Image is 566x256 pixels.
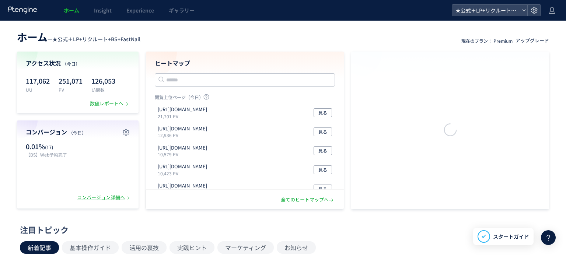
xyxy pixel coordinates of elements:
[277,241,316,254] button: お知らせ
[20,224,542,235] div: 注目トピック
[453,5,519,16] span: ★公式＋LP+リクルート+BS+FastNail
[516,37,549,44] div: アップグレード
[59,87,83,93] p: PV
[90,100,130,107] div: 数値レポートへ
[26,59,130,67] h4: アクセス状況
[94,7,112,14] span: Insight
[64,7,79,14] span: ホーム
[26,75,50,87] p: 117,062
[217,241,274,254] button: マーケティング
[493,233,529,241] span: スタートガイド
[59,75,83,87] p: 251,071
[461,38,513,44] p: 現在のプラン： Premium
[26,87,50,93] p: UU
[91,87,115,93] p: 訪問数
[20,241,59,254] button: 新着記事
[91,75,115,87] p: 126,053
[17,29,48,44] span: ホーム
[62,60,80,67] span: （今日）
[122,241,167,254] button: 活用の裏技
[169,7,195,14] span: ギャラリー
[126,7,154,14] span: Experience
[17,29,140,44] div: —
[170,241,214,254] button: 実践ヒント
[62,241,119,254] button: 基本操作ガイド
[52,35,140,43] span: ★公式＋LP+リクルート+BS+FastNail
